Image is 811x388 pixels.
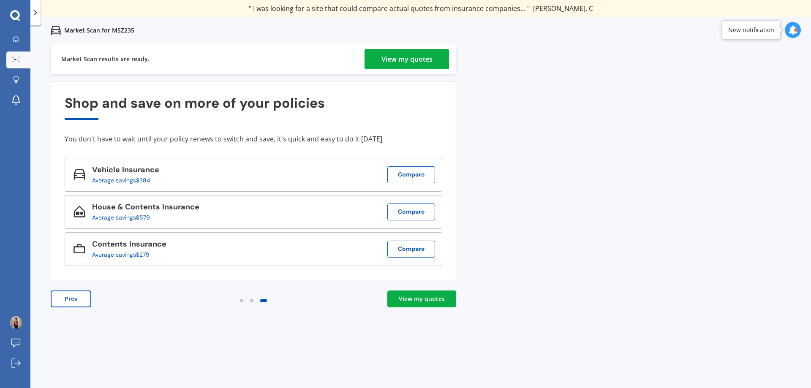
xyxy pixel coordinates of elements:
a: View my quotes [387,290,456,307]
span: Insurance [120,165,159,175]
div: New notification [728,26,774,34]
button: Compare [387,203,435,220]
img: House & Contents_icon [73,206,85,217]
div: You don't have to wait until your policy renews to switch and save, it's quick and easy to do it ... [65,135,442,143]
span: Insurance [160,202,199,212]
img: car.f15378c7a67c060ca3f3.svg [51,25,61,35]
img: Contents_icon [73,243,85,255]
div: Contents [92,240,166,251]
a: View my quotes [365,49,449,69]
button: Prev [51,290,91,307]
div: Vehicle [92,166,159,177]
div: Shop and save on more of your policies [65,95,442,119]
img: picture [10,316,22,329]
span: Insurance [127,239,166,249]
div: House & Contents [92,203,199,214]
div: Market Scan results are ready. [61,44,150,74]
div: Average savings $384 [92,177,152,184]
button: Compare [387,166,435,183]
p: Market Scan for MSZ235 [64,26,134,35]
div: View my quotes [381,49,433,69]
img: Vehicle_icon [73,168,85,180]
div: View my quotes [399,295,445,303]
div: Average savings $579 [92,214,193,221]
button: Compare [387,241,435,258]
div: Average savings $279 [92,251,160,258]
